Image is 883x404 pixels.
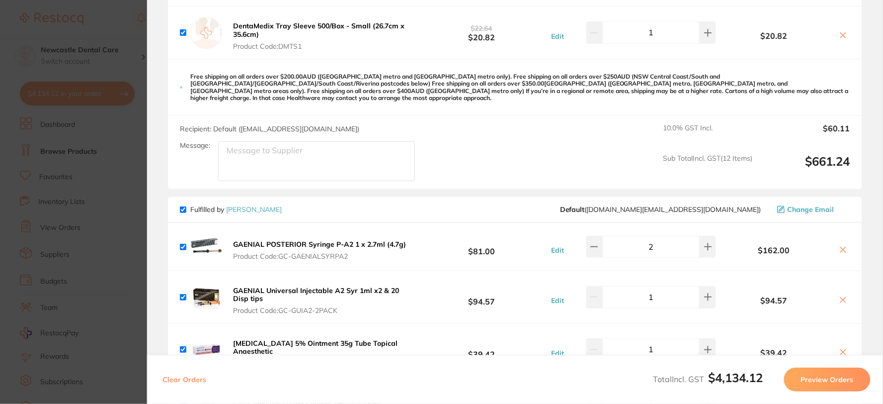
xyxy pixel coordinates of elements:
b: GAENIAL POSTERIOR Syringe P-A2 1 x 2.7ml (4.7g) [233,240,406,249]
span: customer.care@henryschein.com.au [560,205,761,213]
span: Recipient: Default ( [EMAIL_ADDRESS][DOMAIN_NAME] ) [180,124,359,133]
img: empty.jpg [190,17,222,49]
b: $94.57 [414,288,549,306]
label: Message: [180,141,210,150]
p: Free shipping on all orders over $200.00AUD ([GEOGRAPHIC_DATA] metro and [GEOGRAPHIC_DATA] metro ... [190,73,850,102]
button: DentaMedix Tray Sleeve 500/Box - Small (26.7cm x 35.6cm) Product Code:DMTS1 [230,21,414,50]
button: Edit [549,32,567,41]
b: GAENIAL Universal Injectable A2 Syr 1ml x2 & 20 Disp tips [233,286,399,303]
span: Product Code: GC-GAENIALSYRPA2 [233,252,406,260]
output: $60.11 [761,124,850,146]
output: $661.24 [761,154,850,182]
button: Edit [549,246,567,255]
b: [MEDICAL_DATA] 5% Ointment 35g Tube Topical Anaesthetic [233,339,398,356]
b: $20.82 [414,23,549,42]
span: $22.64 [471,24,492,33]
span: Product Code: DMTS1 [233,42,411,50]
img: NmNkNGV5MQ [190,334,222,366]
b: DentaMedix Tray Sleeve 500/Box - Small (26.7cm x 35.6cm) [233,21,404,38]
span: Product Code: GC-GUIA2-2PACK [233,306,411,314]
button: Clear Orders [160,368,209,392]
b: $81.00 [414,238,549,256]
p: Fulfilled by [190,205,282,213]
button: GAENIAL POSTERIOR Syringe P-A2 1 x 2.7ml (4.7g) Product Code:GC-GAENIALSYRPA2 [230,240,409,261]
button: Change Email [774,205,850,214]
a: [PERSON_NAME] [226,205,282,214]
span: Change Email [788,205,834,213]
button: [MEDICAL_DATA] 5% Ointment 35g Tube Topical Anaesthetic Product Code:AA-608 [230,339,414,368]
b: Default [560,205,585,214]
img: ZWdxOXh1bQ [190,281,222,313]
button: Edit [549,296,567,305]
b: $162.00 [716,246,832,255]
b: $39.42 [414,340,549,359]
b: $94.57 [716,296,832,305]
b: $39.42 [716,348,832,357]
b: $20.82 [716,31,832,40]
span: Total Incl. GST [653,374,763,384]
img: MGM5b2xyeQ [190,231,222,263]
span: 10.0 % GST Incl. [663,124,753,146]
button: GAENIAL Universal Injectable A2 Syr 1ml x2 & 20 Disp tips Product Code:GC-GUIA2-2PACK [230,286,414,315]
b: $4,134.12 [709,370,763,385]
button: Preview Orders [784,368,871,392]
button: Edit [549,349,567,358]
span: Sub Total Incl. GST ( 12 Items) [663,154,753,182]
